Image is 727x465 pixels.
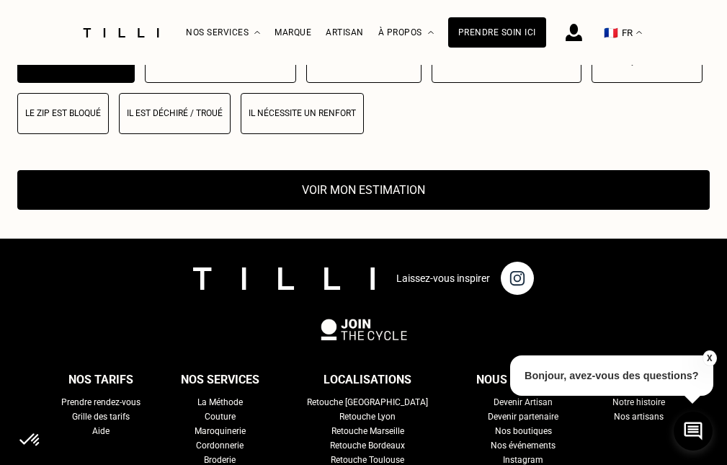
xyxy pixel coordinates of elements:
img: menu déroulant [636,31,642,35]
p: Il est déchiré / troué [127,108,223,118]
p: Il nécessite un renfort [249,108,356,118]
a: Prendre soin ici [448,17,546,48]
a: La Méthode [197,395,243,409]
a: Cordonnerie [196,438,244,453]
a: Retouche Lyon [339,409,396,424]
img: logo Join The Cycle [321,319,407,340]
img: Menu déroulant à propos [428,31,434,35]
a: Devenir Artisan [494,395,553,409]
a: Retouche Marseille [331,424,404,438]
a: Prendre rendez-vous [61,395,141,409]
p: Laissez-vous inspirer [396,273,490,284]
p: Bonjour, avez-vous des questions? [510,355,713,396]
div: Nos tarifs [68,369,133,391]
p: Le zip est bloqué [25,108,101,118]
button: Le zip est bloqué [17,93,109,134]
a: Retouche [GEOGRAPHIC_DATA] [307,395,428,409]
a: Devenir partenaire [488,409,558,424]
img: Logo du service de couturière Tilli [78,28,164,37]
img: Menu déroulant [254,31,260,35]
a: Retouche Bordeaux [330,438,405,453]
a: Nos artisans [614,409,664,424]
button: X [702,350,716,366]
div: Nos services [186,1,260,65]
a: Artisan [326,27,364,37]
div: Localisations [324,369,411,391]
a: Grille des tarifs [72,409,130,424]
a: Nos boutiques [495,424,552,438]
button: Il est déchiré / troué [119,93,231,134]
button: 🇫🇷 FR [597,1,649,65]
a: Marque [275,27,311,37]
a: Maroquinerie [195,424,246,438]
span: 🇫🇷 [604,26,618,40]
a: Aide [92,424,110,438]
a: Nos événements [491,438,556,453]
div: Nos services [181,369,259,391]
a: Couture [205,409,236,424]
div: Nous rejoindre [476,369,571,391]
img: page instagram de Tilli une retoucherie à domicile [501,262,534,295]
button: Voir mon estimation [17,170,710,210]
img: icône connexion [566,24,582,41]
img: logo Tilli [193,267,375,290]
button: Il nécessite un renfort [241,93,364,134]
div: À propos [378,1,434,65]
